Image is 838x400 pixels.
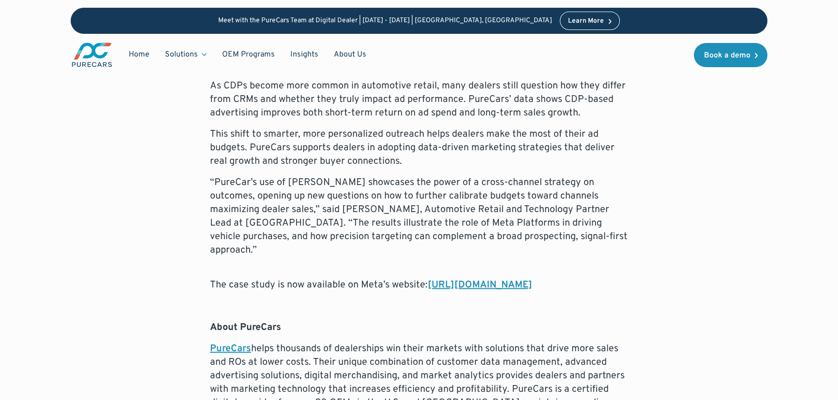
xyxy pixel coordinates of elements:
img: purecars logo [71,42,113,68]
div: Solutions [165,49,198,60]
p: The case study is now available on Meta’s website: [210,278,628,292]
a: main [71,42,113,68]
strong: About PureCars [210,321,281,334]
a: Book a demo [694,43,767,67]
p: Meet with the PureCars Team at Digital Dealer | [DATE] - [DATE] | [GEOGRAPHIC_DATA], [GEOGRAPHIC_... [218,17,552,25]
a: OEM Programs [214,45,283,64]
p: As CDPs become more common in automotive retail, many dealers still question how they differ from... [210,79,628,120]
div: Learn More [568,18,604,25]
a: Learn More [560,12,620,30]
a: About Us [326,45,374,64]
p: ‍ [210,300,628,313]
a: Home [121,45,157,64]
a: PureCars [210,343,251,355]
p: This shift to smarter, more personalized outreach helps dealers make the most of their ad budgets... [210,128,628,168]
p: “PureCar’s use of [PERSON_NAME] showcases the power of a cross-channel strategy on outcomes, open... [210,176,628,271]
a: [URL][DOMAIN_NAME] [428,279,532,291]
div: Solutions [157,45,214,64]
a: Insights [283,45,326,64]
div: Book a demo [703,52,750,59]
